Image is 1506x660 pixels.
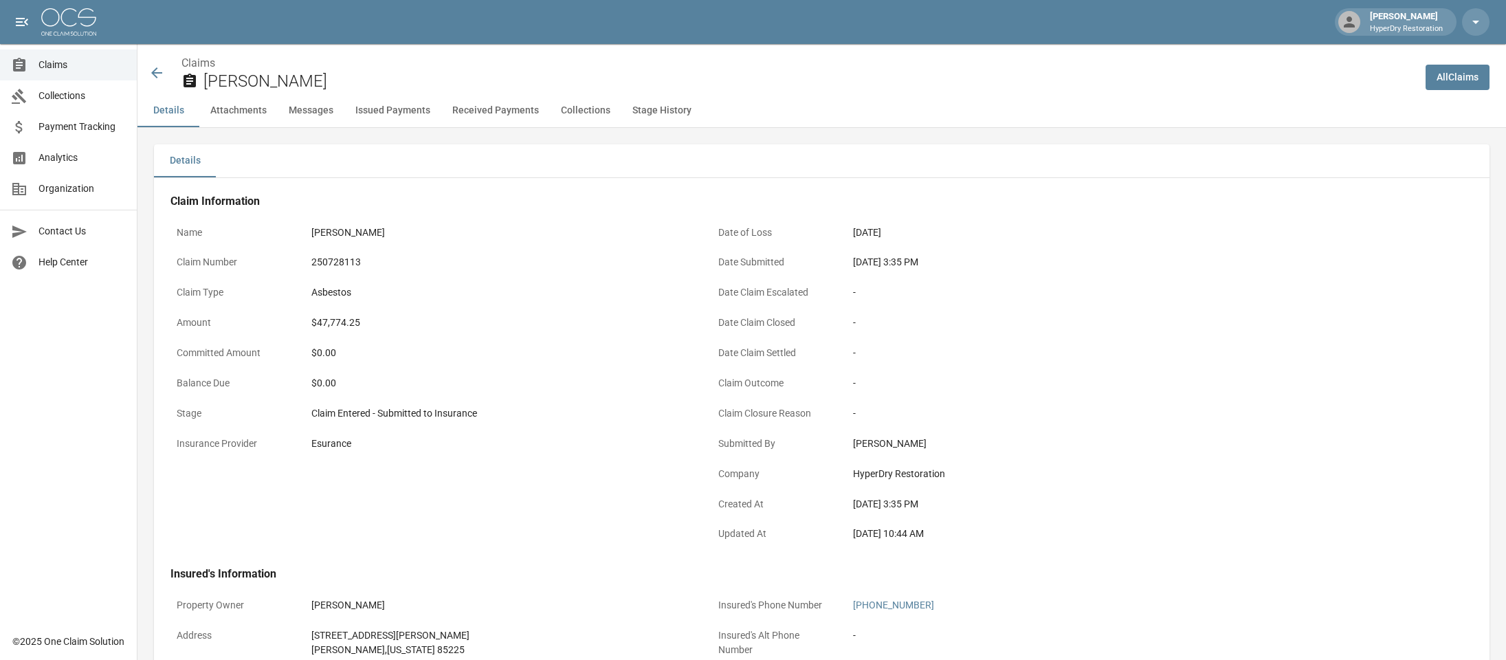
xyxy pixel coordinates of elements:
[181,56,215,69] a: Claims
[38,89,126,103] span: Collections
[853,467,1231,481] div: HyperDry Restoration
[170,195,1237,208] h4: Claim Information
[38,255,126,269] span: Help Center
[311,628,689,643] div: [STREET_ADDRESS][PERSON_NAME]
[853,406,1231,421] div: -
[170,622,294,649] p: Address
[170,340,294,366] p: Committed Amount
[550,94,621,127] button: Collections
[712,279,836,306] p: Date Claim Escalated
[38,120,126,134] span: Payment Tracking
[853,225,1231,240] div: [DATE]
[853,316,1231,330] div: -
[853,628,1231,643] div: -
[12,635,124,648] div: © 2025 One Claim Solution
[712,219,836,246] p: Date of Loss
[170,592,294,619] p: Property Owner
[8,8,36,36] button: open drawer
[170,309,294,336] p: Amount
[170,400,294,427] p: Stage
[853,527,1231,541] div: [DATE] 10:44 AM
[853,255,1231,269] div: [DATE] 3:35 PM
[712,520,836,547] p: Updated At
[712,309,836,336] p: Date Claim Closed
[170,219,294,246] p: Name
[154,144,216,177] button: Details
[712,461,836,487] p: Company
[170,370,294,397] p: Balance Due
[853,285,1231,300] div: -
[154,144,1490,177] div: details tabs
[38,58,126,72] span: Claims
[170,430,294,457] p: Insurance Provider
[621,94,702,127] button: Stage History
[181,55,1415,71] nav: breadcrumb
[137,94,199,127] button: Details
[170,279,294,306] p: Claim Type
[853,376,1231,390] div: -
[170,567,1237,581] h4: Insured's Information
[344,94,441,127] button: Issued Payments
[712,430,836,457] p: Submitted By
[311,225,689,240] div: [PERSON_NAME]
[311,643,689,657] div: [PERSON_NAME] , [US_STATE] 85225
[311,437,689,451] div: Esurance
[38,151,126,165] span: Analytics
[311,255,689,269] div: 250728113
[853,346,1231,360] div: -
[853,497,1231,511] div: [DATE] 3:35 PM
[311,316,689,330] div: $47,774.25
[311,376,689,390] div: $0.00
[199,94,278,127] button: Attachments
[278,94,344,127] button: Messages
[712,592,836,619] p: Insured's Phone Number
[712,370,836,397] p: Claim Outcome
[311,346,689,360] div: $0.00
[1426,65,1490,90] a: AllClaims
[203,71,1415,91] h2: [PERSON_NAME]
[1370,23,1443,35] p: HyperDry Restoration
[712,400,836,427] p: Claim Closure Reason
[170,249,294,276] p: Claim Number
[137,94,1506,127] div: anchor tabs
[712,491,836,518] p: Created At
[1364,10,1448,34] div: [PERSON_NAME]
[38,181,126,196] span: Organization
[712,249,836,276] p: Date Submitted
[712,340,836,366] p: Date Claim Settled
[38,224,126,239] span: Contact Us
[311,285,689,300] div: Asbestos
[311,598,689,613] div: [PERSON_NAME]
[311,406,689,421] div: Claim Entered - Submitted to Insurance
[441,94,550,127] button: Received Payments
[853,437,1231,451] div: [PERSON_NAME]
[41,8,96,36] img: ocs-logo-white-transparent.png
[853,599,934,610] a: [PHONE_NUMBER]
